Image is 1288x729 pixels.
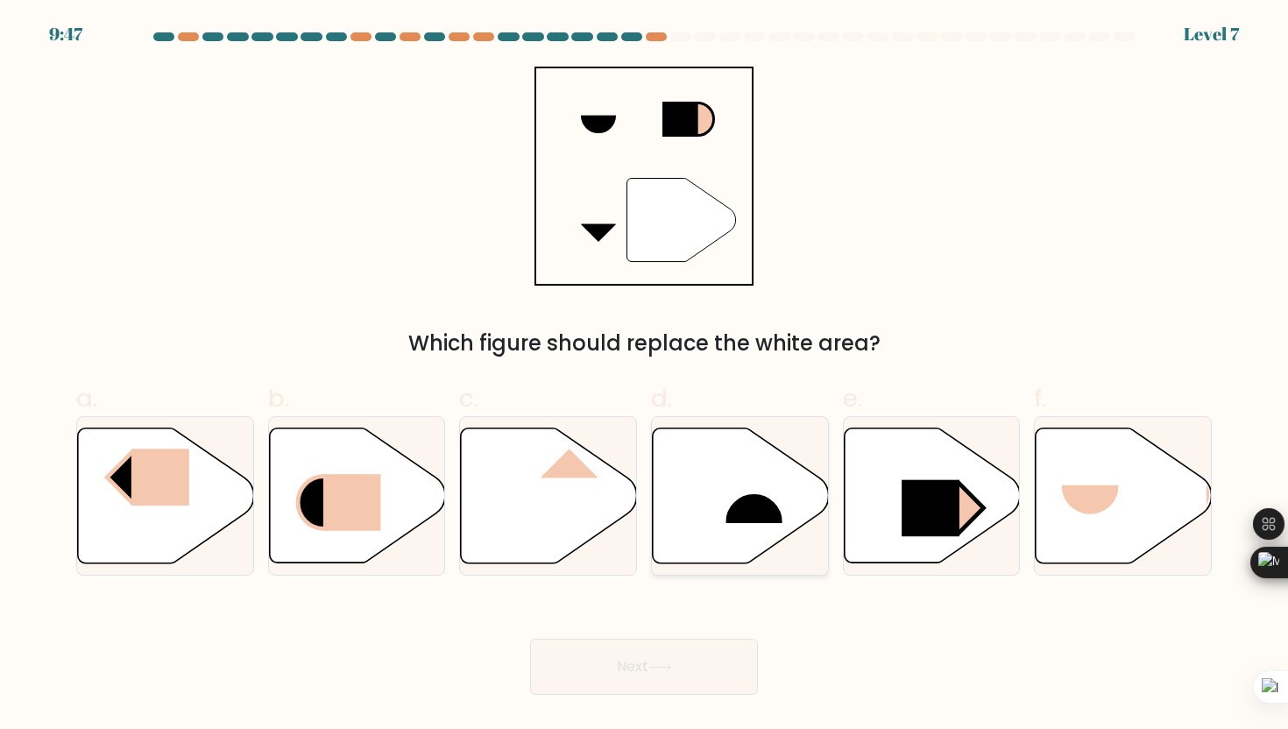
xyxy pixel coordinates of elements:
div: 9:47 [49,21,82,47]
button: Next [530,639,758,695]
div: Level 7 [1184,21,1239,47]
span: c. [459,381,478,415]
span: f. [1034,381,1046,415]
span: a. [76,381,97,415]
span: e. [843,381,862,415]
span: d. [651,381,672,415]
g: " [627,178,736,261]
div: Which figure should replace the white area? [87,328,1201,359]
span: b. [268,381,289,415]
